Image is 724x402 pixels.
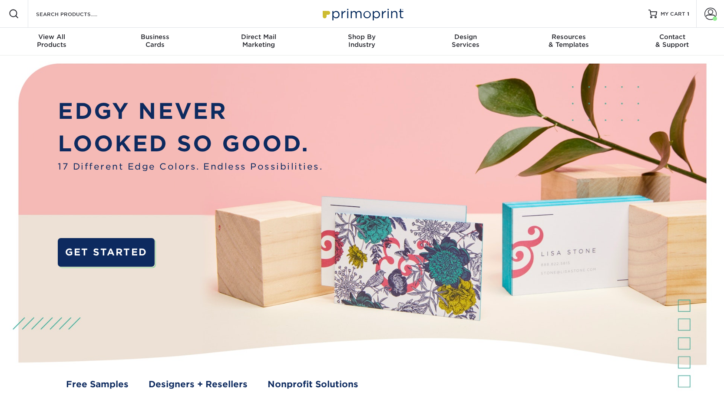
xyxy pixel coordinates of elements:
[35,9,120,19] input: SEARCH PRODUCTS.....
[517,28,621,56] a: Resources& Templates
[319,4,406,23] img: Primoprint
[517,33,621,49] div: & Templates
[414,28,517,56] a: DesignServices
[621,33,724,49] div: & Support
[58,238,154,267] a: GET STARTED
[414,33,517,49] div: Services
[207,33,310,41] span: Direct Mail
[103,33,207,41] span: Business
[103,28,207,56] a: BusinessCards
[207,28,310,56] a: Direct MailMarketing
[149,378,248,391] a: Designers + Resellers
[58,160,323,173] span: 17 Different Edge Colors. Endless Possibilities.
[621,33,724,41] span: Contact
[58,127,323,160] p: LOOKED SO GOOD.
[414,33,517,41] span: Design
[310,33,413,41] span: Shop By
[310,28,413,56] a: Shop ByIndustry
[687,11,689,17] span: 1
[207,33,310,49] div: Marketing
[103,33,207,49] div: Cards
[621,28,724,56] a: Contact& Support
[66,378,129,391] a: Free Samples
[661,10,685,18] span: MY CART
[268,378,358,391] a: Nonprofit Solutions
[517,33,621,41] span: Resources
[58,95,323,127] p: EDGY NEVER
[310,33,413,49] div: Industry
